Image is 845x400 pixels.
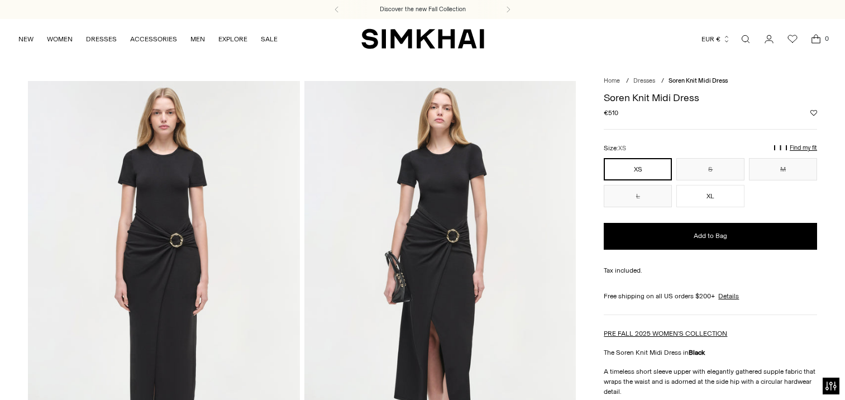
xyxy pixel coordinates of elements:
[718,291,739,301] a: Details
[604,77,620,84] a: Home
[781,28,804,50] a: Wishlist
[47,27,73,51] a: WOMEN
[758,28,780,50] a: Go to the account page
[261,27,278,51] a: SALE
[604,77,817,86] nav: breadcrumbs
[604,143,626,154] label: Size:
[689,349,705,356] strong: Black
[604,108,618,118] span: €510
[633,77,655,84] a: Dresses
[694,231,727,241] span: Add to Bag
[218,27,247,51] a: EXPLORE
[604,93,817,103] h1: Soren Knit Midi Dress
[130,27,177,51] a: ACCESSORIES
[734,28,757,50] a: Open search modal
[86,27,117,51] a: DRESSES
[676,158,744,180] button: S
[661,77,664,86] div: /
[822,34,832,44] span: 0
[604,185,672,207] button: L
[604,223,817,250] button: Add to Bag
[380,5,466,14] a: Discover the new Fall Collection
[626,77,629,86] div: /
[604,330,727,337] a: PRE FALL 2025 WOMEN'S COLLECTION
[604,291,817,301] div: Free shipping on all US orders $200+
[676,185,744,207] button: XL
[805,28,827,50] a: Open cart modal
[190,27,205,51] a: MEN
[604,158,672,180] button: XS
[604,347,817,358] p: The Soren Knit Midi Dress in
[701,27,731,51] button: EUR €
[618,145,626,152] span: XS
[669,77,728,84] span: Soren Knit Midi Dress
[361,28,484,50] a: SIMKHAI
[18,27,34,51] a: NEW
[810,109,817,116] button: Add to Wishlist
[749,158,817,180] button: M
[604,366,817,397] p: A timeless short sleeve upper with elegantly gathered supple fabric that wraps the waist and is a...
[604,265,817,275] div: Tax included.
